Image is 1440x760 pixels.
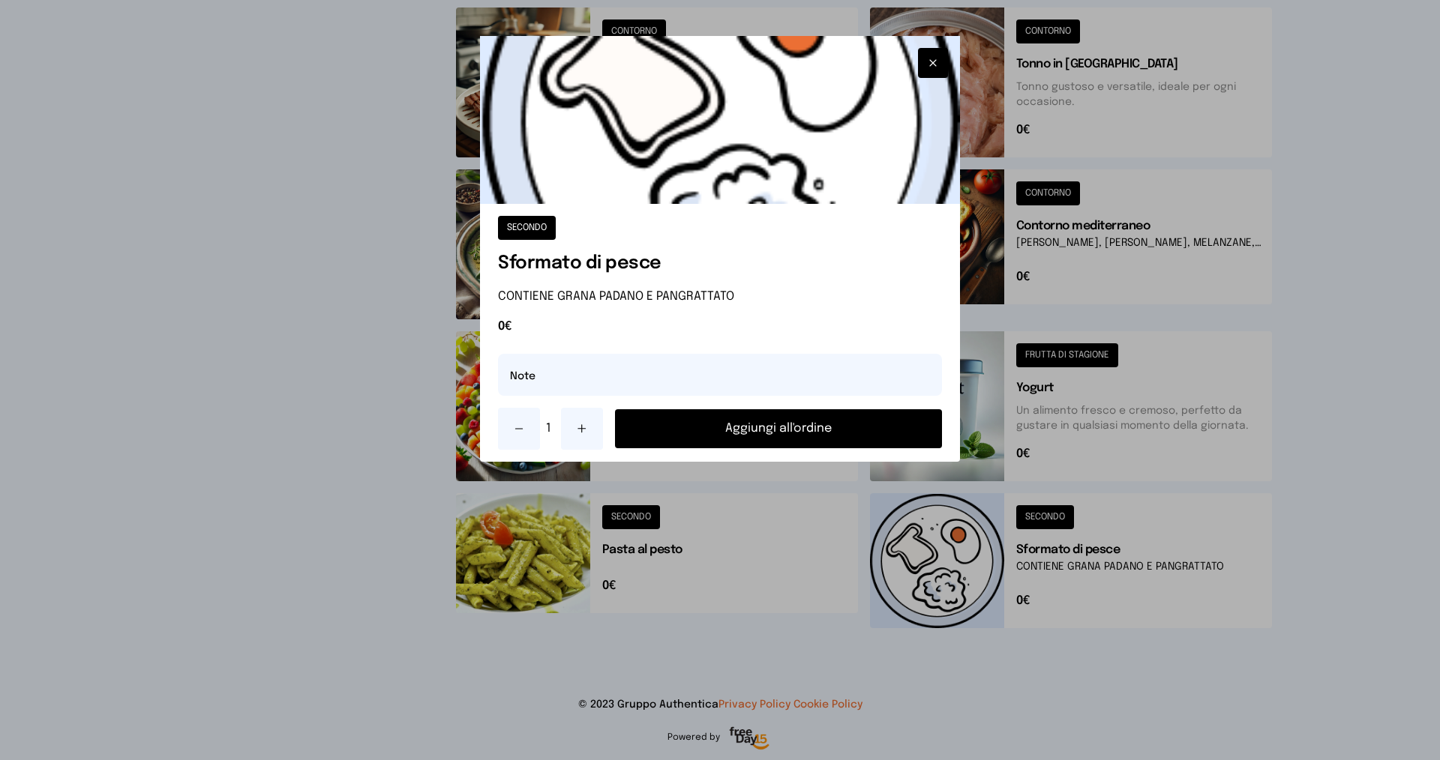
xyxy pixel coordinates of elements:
h1: Sformato di pesce [498,252,942,276]
img: placeholder-product.5564ca1.png [480,36,960,204]
span: 0€ [498,318,942,336]
p: CONTIENE GRANA PADANO E PANGRATTATO [498,288,942,306]
button: SECONDO [498,216,556,240]
span: 1 [546,420,555,438]
button: Aggiungi all'ordine [615,409,942,448]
